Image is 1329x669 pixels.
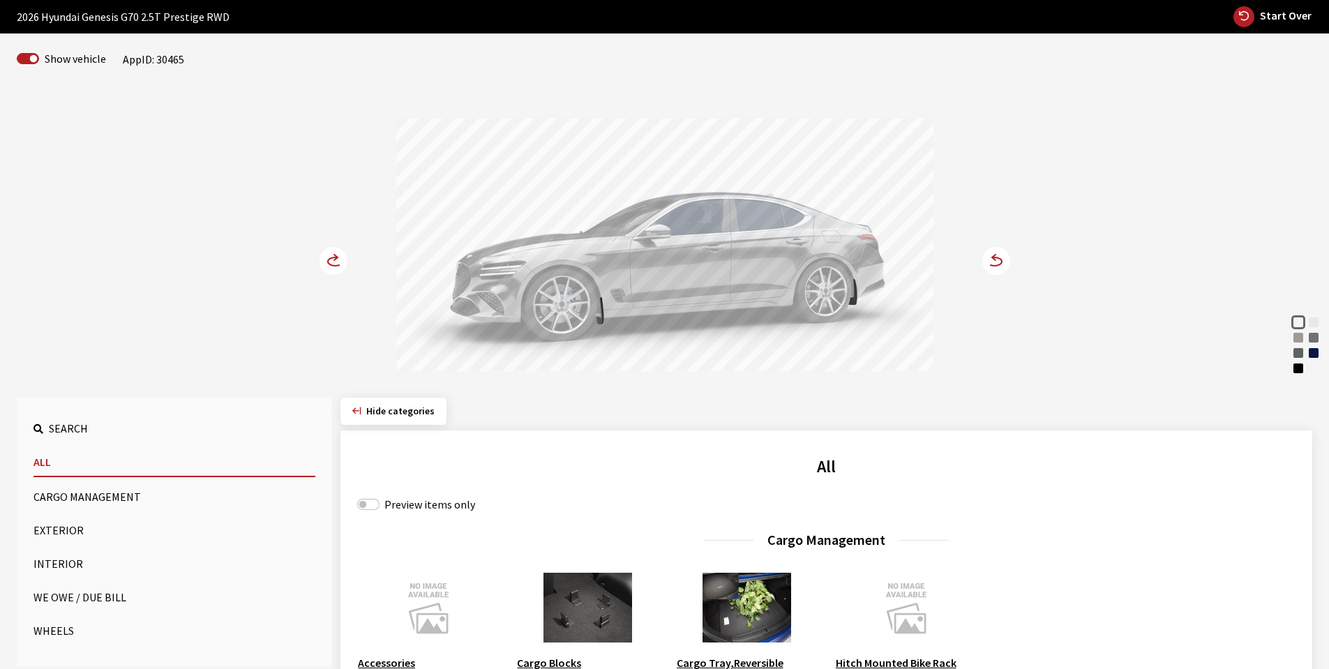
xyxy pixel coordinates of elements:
[516,573,659,642] img: Image for Cargo Blocks
[357,454,1296,479] h2: All
[366,405,435,417] span: Click to hide category section.
[1260,8,1312,22] span: Start Over
[1291,361,1305,375] div: Vik Black
[33,550,315,578] button: Interior
[676,573,818,642] img: Image for Cargo Tray,Reversible
[1233,6,1312,28] button: Start Over
[1291,331,1305,345] div: Vatna Gray
[1307,346,1321,360] div: Capri Blue
[33,617,315,645] button: Wheels
[1291,315,1305,329] div: Uyuni White
[17,8,230,25] span: 2026 Hyundai Genesis G70 2.5T Prestige RWD
[357,573,500,642] img: Image for Accessories
[835,573,977,642] img: Image for Hitch Mounted Bike Rack
[33,516,315,544] button: Exterior
[384,496,475,513] label: Preview items only
[49,421,88,435] span: Search
[45,50,106,67] label: Show vehicle
[33,583,315,611] button: We Owe / Due Bill
[33,448,315,477] button: All
[1291,346,1305,360] div: Makalu Gray
[1307,331,1321,345] div: Savile Silver
[340,398,446,425] button: Hide categories
[1307,315,1321,329] div: Alta White
[123,51,184,68] div: AppID: 30465
[33,483,315,511] button: Cargo Management
[357,529,1296,550] h3: Cargo Management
